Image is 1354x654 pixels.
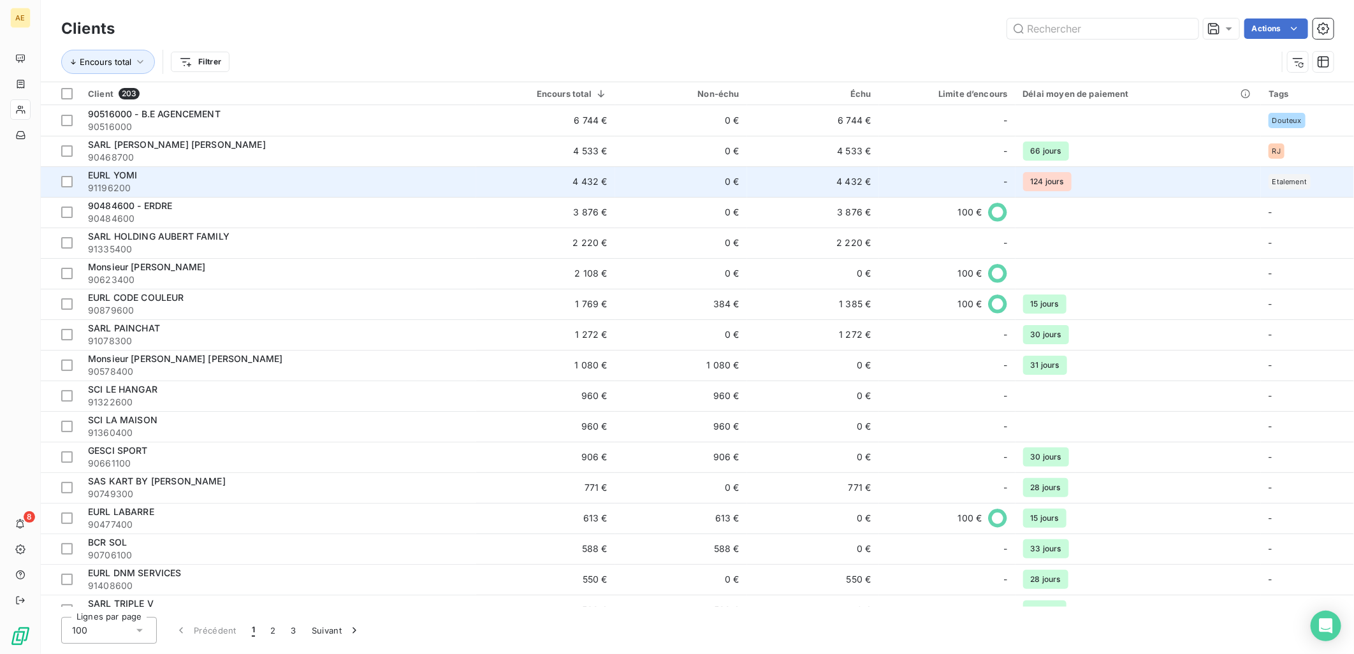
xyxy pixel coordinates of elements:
span: SARL [PERSON_NAME] [PERSON_NAME] [88,139,266,150]
button: 1 [244,617,263,644]
span: 90468700 [88,151,469,164]
span: 15 jours [1023,509,1066,528]
button: 3 [284,617,304,644]
span: - [1003,359,1007,372]
span: SARL PAINCHAT [88,323,160,333]
span: - [1269,390,1272,401]
span: - [1003,389,1007,402]
div: Échu [755,89,871,99]
span: 90749300 [88,488,469,500]
div: Encours total [484,89,608,99]
span: Monsieur [PERSON_NAME] [PERSON_NAME] [88,353,282,364]
td: 0 € [747,258,879,289]
span: 90477400 [88,518,469,531]
span: 91360400 [88,426,469,439]
span: - [1003,481,1007,494]
td: 906 € [615,442,747,472]
input: Rechercher [1007,18,1198,39]
span: SARL TRIPLE V [88,598,154,609]
td: 0 € [615,472,747,503]
span: 90516000 - B.E AGENCEMENT [88,108,221,119]
td: 0 € [747,350,879,381]
span: - [1269,604,1272,615]
span: - [1003,175,1007,188]
td: 960 € [615,411,747,442]
button: Filtrer [171,52,229,72]
span: - [1269,512,1272,523]
td: 2 220 € [476,228,615,258]
td: 771 € [476,472,615,503]
span: 90516000 [88,120,469,133]
span: 100 € [958,512,982,525]
span: 203 [119,88,140,99]
span: RJ [1272,147,1281,155]
td: 0 € [615,319,747,350]
td: 0 € [615,197,747,228]
span: 33 jours [1023,539,1069,558]
div: Tags [1269,89,1346,99]
div: Délai moyen de paiement [1023,89,1253,99]
div: AE [10,8,31,28]
span: SCI LA MAISON [88,414,157,425]
td: 3 876 € [476,197,615,228]
td: 0 € [747,411,879,442]
td: 0 € [615,166,747,197]
span: 30 jours [1023,447,1069,467]
span: - [1269,421,1272,432]
td: 532 € [476,595,615,625]
span: 30 jours [1023,325,1069,344]
span: EURL LABARRE [88,506,154,517]
span: EURL DNM SERVICES [88,567,182,578]
td: 2 220 € [747,228,879,258]
td: 588 € [476,534,615,564]
td: 4 432 € [747,166,879,197]
td: 613 € [476,503,615,534]
button: Précédent [167,617,244,644]
span: 90706100 [88,549,469,562]
span: 90623400 [88,273,469,286]
span: 28 jours [1023,478,1068,497]
span: - [1269,329,1272,340]
td: 4 432 € [476,166,615,197]
td: 960 € [476,411,615,442]
button: Suivant [304,617,368,644]
span: - [1003,114,1007,127]
span: - [1003,451,1007,463]
span: 90484600 [88,212,469,225]
span: - [1269,237,1272,248]
td: 1 272 € [747,319,879,350]
td: 0 € [747,381,879,411]
td: 0 € [615,564,747,595]
td: 0 € [615,105,747,136]
td: 550 € [747,564,879,595]
td: 0 € [615,228,747,258]
img: Logo LeanPay [10,626,31,646]
span: - [1269,574,1272,585]
td: 2 108 € [476,258,615,289]
span: Client [88,89,113,99]
td: 1 272 € [476,319,615,350]
td: 532 € [615,595,747,625]
span: - [1269,298,1272,309]
span: Douteux [1272,117,1302,124]
span: Encours total [80,57,131,67]
td: 960 € [615,381,747,411]
td: 906 € [476,442,615,472]
span: - [1269,360,1272,370]
span: - [1269,451,1272,462]
span: Monsieur [PERSON_NAME] [88,261,205,272]
td: 0 € [747,442,879,472]
td: 1 385 € [747,289,879,319]
td: 6 744 € [747,105,879,136]
span: - [1269,207,1272,217]
span: - [1003,604,1007,616]
span: - [1003,420,1007,433]
span: 28 jours [1023,570,1068,589]
td: 0 € [747,503,879,534]
span: EURL YOMI [88,170,137,180]
td: 3 876 € [747,197,879,228]
span: 66 jours [1023,142,1069,161]
td: 384 € [615,289,747,319]
td: 0 € [747,534,879,564]
span: 90661100 [88,457,469,470]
